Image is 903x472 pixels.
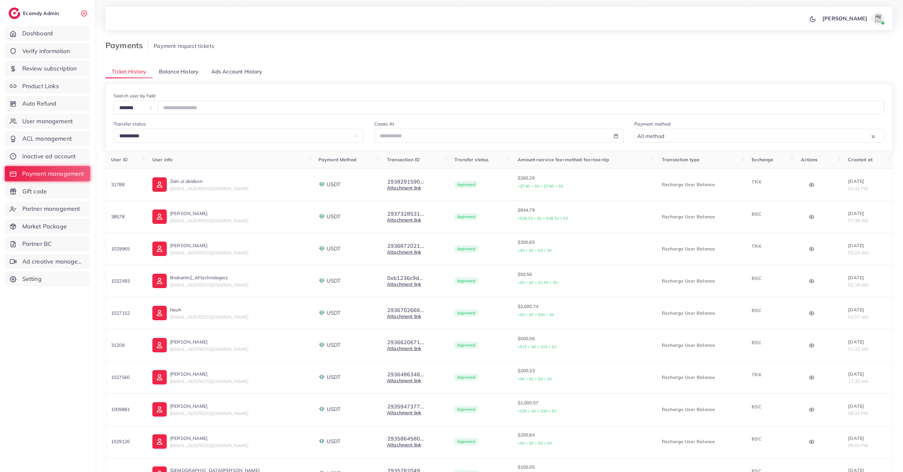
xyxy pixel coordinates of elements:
span: Approved [454,406,478,413]
small: +$15 + $0 + $15 + $0 [518,344,557,349]
p: [DATE] [848,338,887,346]
span: User management [22,117,73,126]
span: USDT [327,309,341,317]
small: +$6 + $0 + $6 + $0 [518,377,552,381]
a: [PERSON_NAME]avatar [819,12,887,25]
p: [PERSON_NAME] [822,14,867,22]
span: User info [152,157,172,163]
span: Payment management [22,169,84,178]
p: Recharge User Balance [662,309,741,317]
img: payment [318,213,325,220]
img: payment [318,406,325,413]
span: Approved [454,438,478,445]
p: 31788 [111,181,142,188]
img: ic-user-info.36bf1079.svg [152,242,167,256]
label: Transfer status [114,121,146,127]
span: Balance History [159,68,199,75]
p: [PERSON_NAME] [170,242,248,249]
img: payment [318,246,325,252]
span: USDT [327,245,341,252]
span: 09:05 PM [848,442,868,448]
button: 0xb1236c9d... [387,275,423,281]
p: Recharge User Balance [662,373,741,381]
p: 38578 [111,213,142,221]
small: +$6 + $0 + $6 + $0 [518,441,552,445]
span: Transaction type [662,157,700,163]
span: Partner BC [22,240,52,248]
img: payment [318,181,325,188]
p: 1029126 [111,438,142,445]
span: Product Links [22,82,59,90]
img: payment [318,438,325,445]
span: Approved [454,374,478,381]
button: 2936620671... [387,339,424,345]
a: Attachment link [387,281,421,287]
p: [DATE] [848,274,887,282]
p: BSC [752,210,790,218]
span: ACL management [22,134,72,143]
a: Verify information [5,44,90,59]
span: Amount+service fee+method fee+tax+tip [518,157,609,163]
img: ic-user-info.36bf1079.svg [152,306,167,320]
img: ic-user-info.36bf1079.svg [152,370,167,384]
a: Gift code [5,184,90,199]
span: All method [636,131,666,141]
p: [DATE] [848,306,887,314]
span: Approved [454,309,478,317]
span: [EMAIL_ADDRESS][DOMAIN_NAME] [170,282,248,288]
p: Recharge User Balance [662,213,741,221]
a: Setting [5,271,90,286]
span: Approved [454,277,478,285]
p: TRX [752,178,790,186]
button: 2936486348... [387,371,424,377]
p: $944.79 [518,206,651,222]
a: Payment management [5,166,90,181]
span: Inactive ad account [22,152,76,161]
a: Attachment link [387,217,421,223]
span: 01:23 AM [848,346,868,352]
span: Approved [454,213,478,220]
img: logo [9,8,20,19]
span: 02:07 AM [848,314,868,320]
span: 01:41 PM [848,186,868,191]
p: $500.06 [518,335,651,351]
button: 2937328531... [387,211,424,217]
a: Review subscription [5,61,90,76]
p: Recharge User Balance [662,245,741,253]
small: +$30 + $0 + $30 + $0 [518,409,557,413]
p: [DATE] [848,402,887,410]
button: 2935864580... [387,436,424,442]
p: $200.33 [518,367,651,383]
p: [PERSON_NAME] [170,434,248,442]
p: [DATE] [848,209,887,217]
small: +$7.80 + $0 + $7.80 + $0 [518,184,564,188]
a: Attachment link [387,313,421,319]
p: 1032493 [111,277,142,285]
img: ic-user-info.36bf1079.svg [152,402,167,417]
button: Clear Selected [872,132,875,140]
span: USDT [327,438,341,445]
span: Exchange [752,157,773,163]
span: [EMAIL_ADDRESS][DOMAIN_NAME] [170,442,248,448]
p: TRX [752,371,790,379]
span: Gift code [22,187,47,196]
label: Create At [374,121,394,127]
span: [EMAIL_ADDRESS][DOMAIN_NAME] [170,250,248,256]
p: TRX [752,242,790,250]
a: Dashboard [5,26,90,41]
small: +$0 + $0 + $60 + $0 [518,312,554,317]
p: BSC [752,339,790,346]
div: Search for option [634,129,884,143]
img: payment [318,342,325,348]
p: [PERSON_NAME] [170,338,248,346]
span: Transfer status [454,157,489,163]
a: Inactive ad account [5,149,90,164]
p: Recharge User Balance [662,277,741,285]
span: USDT [327,277,341,285]
span: Dashboard [22,29,53,38]
span: Partner management [22,205,80,213]
span: Setting [22,275,42,283]
a: Product Links [5,79,90,94]
p: Brokarim2_AFtechnologies [170,274,248,282]
span: 12:35 AM [848,378,868,384]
